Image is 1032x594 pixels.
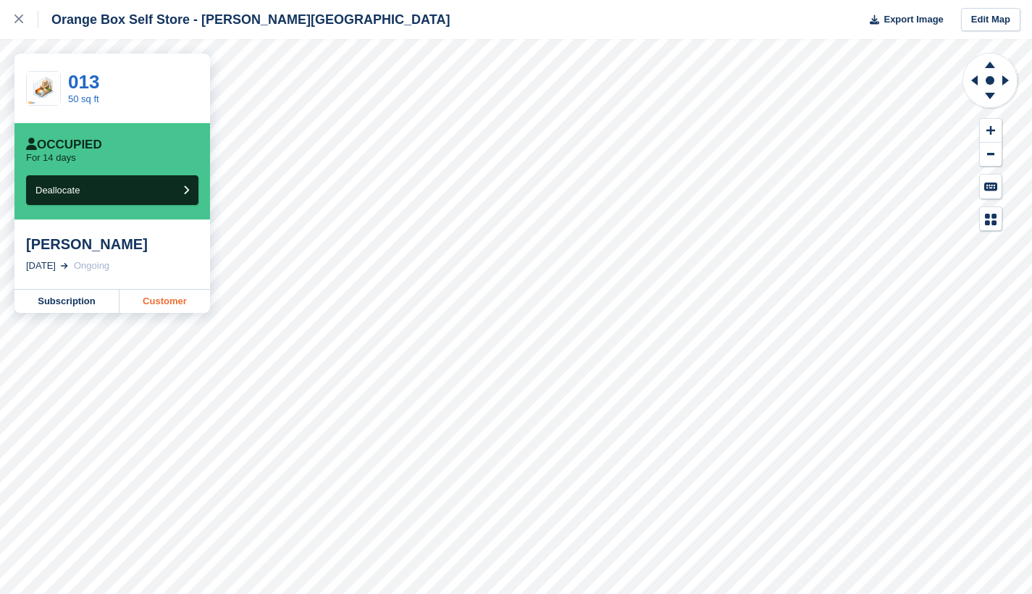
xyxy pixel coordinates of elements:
a: Customer [119,290,210,313]
div: [PERSON_NAME] [26,235,198,253]
p: For 14 days [26,152,76,164]
a: 013 [68,71,99,93]
button: Zoom In [980,119,1002,143]
img: arrow-right-light-icn-cde0832a797a2874e46488d9cf13f60e5c3a73dbe684e267c42b8395dfbc2abf.svg [61,263,68,269]
div: Occupied [26,138,102,152]
button: Keyboard Shortcuts [980,175,1002,198]
button: Export Image [861,8,944,32]
div: Orange Box Self Store - [PERSON_NAME][GEOGRAPHIC_DATA] [38,11,450,28]
a: Edit Map [961,8,1020,32]
img: 50sqft.jpg [27,72,60,105]
button: Map Legend [980,207,1002,231]
div: Ongoing [74,259,109,273]
a: Subscription [14,290,119,313]
a: 50 sq ft [68,93,99,104]
span: Export Image [884,12,943,27]
button: Zoom Out [980,143,1002,167]
div: [DATE] [26,259,56,273]
span: Deallocate [35,185,80,196]
button: Deallocate [26,175,198,205]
